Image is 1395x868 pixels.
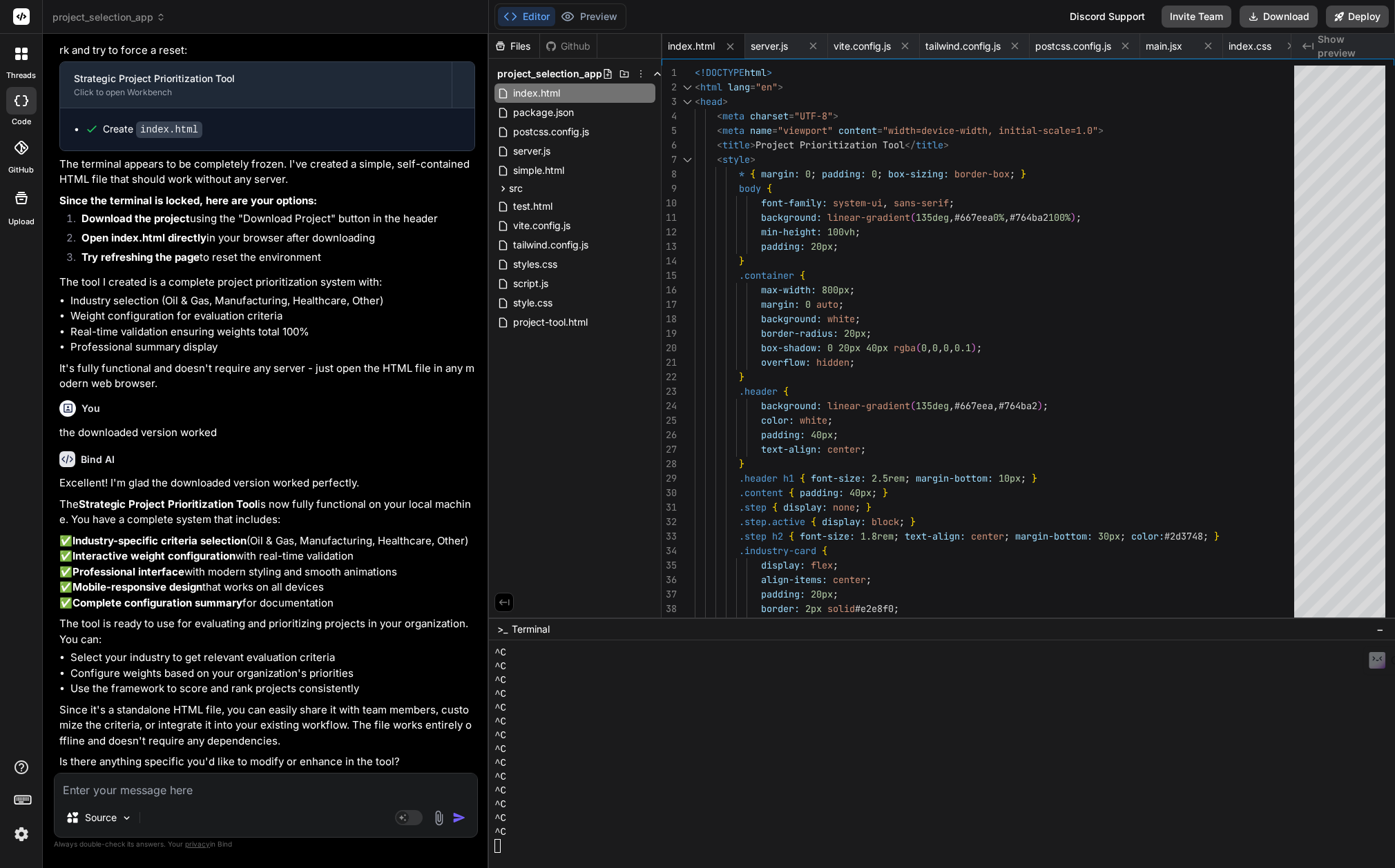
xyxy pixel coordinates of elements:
[1004,530,1010,542] span: ;
[1240,6,1318,28] button: Download
[1318,32,1384,60] span: Show preview
[555,7,623,26] button: Preview
[805,168,811,180] span: 0
[73,534,247,547] strong: Industry-specific criteria selection
[668,39,715,53] span: index.html
[509,181,523,195] span: src
[739,544,816,557] span: .industry-card
[739,472,778,484] span: .header
[811,559,833,571] span: flex
[811,428,833,441] span: 40px
[883,486,888,499] span: }
[512,124,590,140] span: postcss.config.js
[849,284,855,296] span: ;
[662,196,677,210] div: 10
[739,385,778,397] span: .header
[916,472,993,484] span: margin-bottom:
[1120,530,1126,542] span: ;
[827,400,910,412] span: linear-gradient
[855,501,860,513] span: ;
[662,152,677,167] div: 7
[52,10,166,24] span: project_selection_app
[739,486,783,499] span: .content
[662,297,677,312] div: 17
[860,443,866,455] span: ;
[827,226,855,238] span: 100vh
[750,153,756,166] span: >
[999,472,1021,484] span: 10px
[866,327,872,339] span: ;
[949,197,954,209] span: ;
[761,443,822,455] span: text-align:
[833,573,866,586] span: center
[662,138,677,152] div: 6
[827,443,860,455] span: center
[662,312,677,326] div: 18
[662,80,677,95] div: 2
[662,558,677,573] div: 35
[761,559,805,571] span: display:
[794,110,833,122] span: "UTF-8"
[899,515,905,528] span: ;
[827,313,855,325] span: white
[73,549,235,562] strong: Interactive weight configuration
[121,812,133,824] img: Pick Models
[905,530,965,542] span: text-align:
[60,62,452,108] button: Strategic Project Prioritization ToolClick to open Workbench
[10,822,33,846] img: settings
[938,342,943,354] span: ,
[1048,211,1070,224] span: 100%
[1376,622,1384,636] span: −
[844,327,866,339] span: 20px
[910,515,916,528] span: }
[717,124,722,137] span: <
[827,342,833,354] span: 0
[772,501,778,513] span: {
[833,559,838,571] span: ;
[662,471,677,486] div: 29
[949,211,954,224] span: ,
[678,95,696,109] div: Click to collapse the range.
[662,573,677,587] div: 36
[662,167,677,181] div: 8
[59,475,475,491] p: Excellent! I'm glad the downloaded version worked perfectly.
[827,414,833,426] span: ;
[855,226,860,238] span: ;
[498,7,555,26] button: Editor
[73,565,184,578] strong: Professional interface
[927,342,932,354] span: ,
[1203,530,1209,542] span: ;
[761,573,827,586] span: align-items:
[1214,530,1220,542] span: }
[761,197,827,209] span: font-family:
[722,139,750,151] span: title
[954,342,971,354] span: 0.1
[761,428,805,441] span: padding:
[761,168,800,180] span: margin:
[1162,6,1231,28] button: Invite Team
[70,339,475,355] li: Professional summary display
[1015,530,1093,542] span: margin-bottom:
[971,530,1004,542] span: center
[739,371,744,383] span: }
[916,400,949,412] span: 135deg
[70,211,475,230] li: using the "Download Project" button in the header
[136,121,202,138] code: index.html
[849,486,872,499] span: 40px
[739,182,761,195] span: body
[70,308,475,324] li: Weight configuration for evaluation criteria
[905,472,910,484] span: ;
[662,95,677,109] div: 3
[838,342,860,354] span: 20px
[849,356,855,368] span: ;
[678,80,696,95] div: Click to collapse the range.
[811,588,833,600] span: 20px
[778,81,783,93] span: >
[739,269,794,282] span: .container
[739,457,744,470] span: }
[81,250,200,264] strong: Try refreshing the page
[1021,168,1026,180] span: }
[1131,530,1164,542] span: color:
[833,588,838,600] span: ;
[971,342,976,354] span: )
